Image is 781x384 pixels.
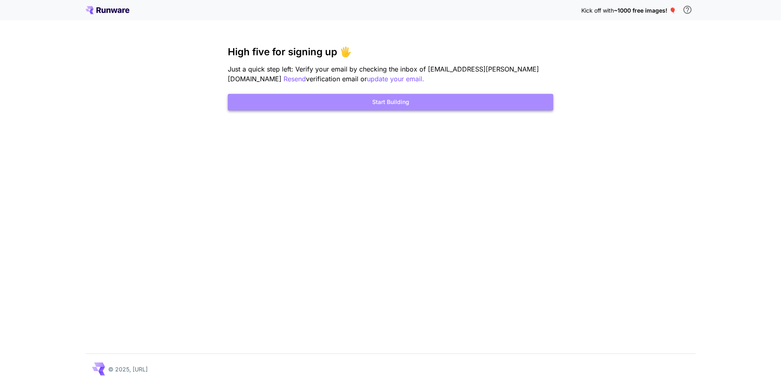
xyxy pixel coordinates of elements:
button: In order to qualify for free credit, you need to sign up with a business email address and click ... [679,2,696,18]
span: Just a quick step left: Verify your email by checking the inbox of [EMAIL_ADDRESS][PERSON_NAME][D... [228,65,539,83]
button: update your email. [367,74,424,84]
button: Resend [284,74,306,84]
h3: High five for signing up 🖐️ [228,46,553,58]
span: ~1000 free images! 🎈 [614,7,676,14]
p: © 2025, [URL] [108,365,148,373]
span: Kick off with [581,7,614,14]
span: verification email or [306,75,367,83]
button: Start Building [228,94,553,111]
